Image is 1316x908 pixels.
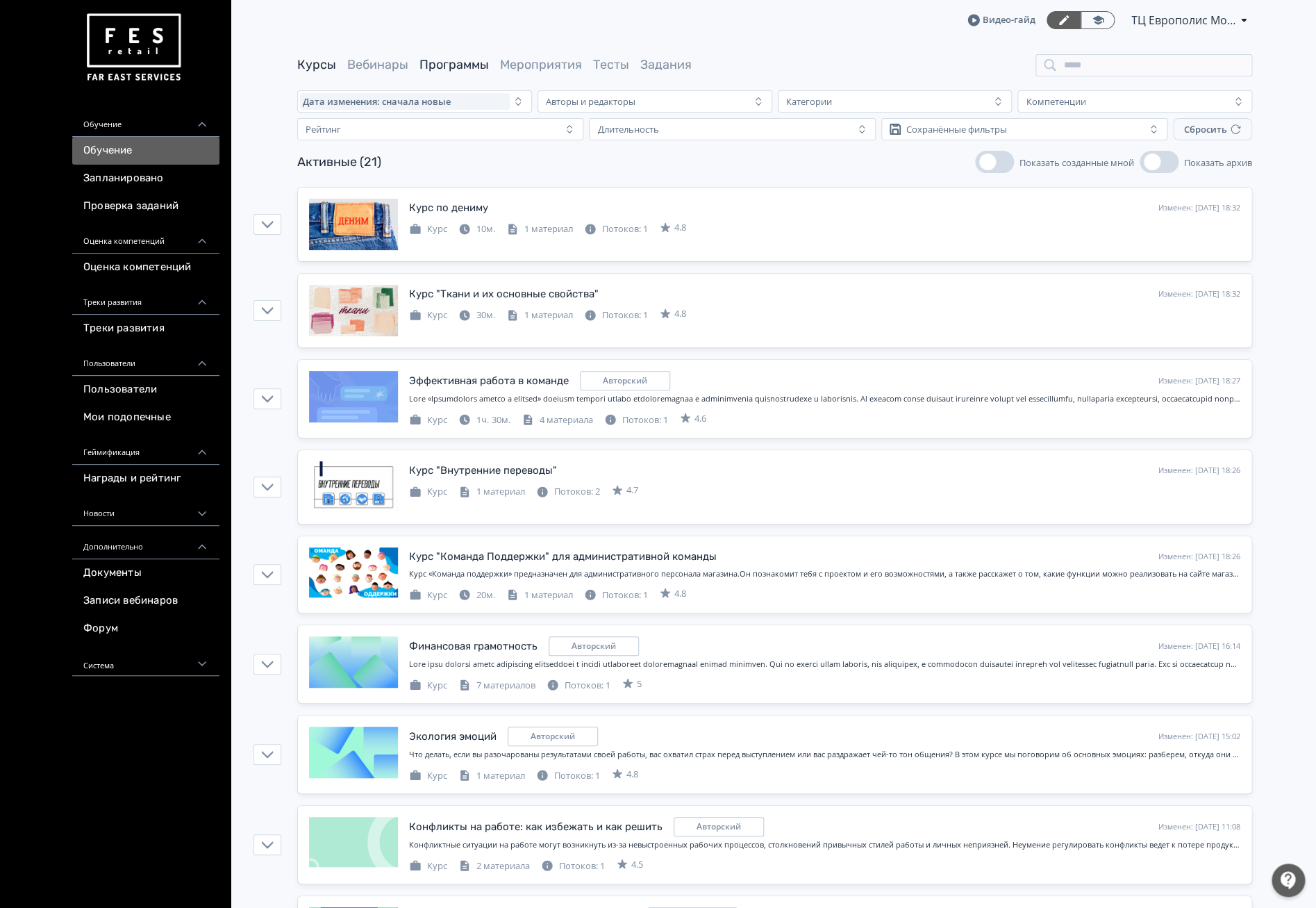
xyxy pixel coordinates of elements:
img: https://files.teachbase.ru/system/account/57463/logo/medium-936fc5084dd2c598f50a98b9cbe0469a.png [83,8,183,87]
div: Изменен: [DATE] 11:08 [1158,821,1240,833]
div: Потоков: 1 [536,769,600,783]
span: 4.5 [631,858,643,872]
div: Конфликты на работе: как избежать и как решить [409,819,663,835]
button: Авторы и редакторы [538,90,772,113]
a: Мероприятия [500,57,582,72]
div: 1 материал [458,769,525,783]
div: 1 материал [506,222,573,236]
div: Курс «Эффективная работа в команде» поможет развить навыки сотрудничества и эффективного взаимоде... [409,393,1240,405]
div: Потоков: 1 [604,413,668,427]
a: Вебинары [347,57,408,72]
span: 10м. [476,222,495,235]
div: Курс [409,413,447,427]
span: Показать созданные мной [1019,156,1134,169]
a: Оценка компетенций [72,254,219,281]
div: Курс "Ткани и их основные свойства" [409,286,599,302]
div: 7 материалов [458,679,535,693]
span: 20м. [476,588,495,601]
div: Оценка компетенций [72,220,219,254]
div: Пользователи [72,342,219,376]
div: 2 материала [458,859,530,873]
div: Этот курс повысит общую финансовую грамотность и научит эффективно распоряжаться своими деньгами.... [409,659,1240,670]
div: copyright [508,727,598,746]
a: Документы [72,559,219,587]
div: Курс [409,485,447,499]
div: copyright [580,371,670,390]
a: Тесты [593,57,629,72]
div: Изменен: [DATE] 18:32 [1158,202,1240,214]
div: Изменен: [DATE] 18:32 [1158,288,1240,300]
div: Курс "Команда Поддержки" для административной команды [409,549,717,565]
span: 1ч. [476,413,489,426]
a: Форум [72,615,219,643]
div: Дополнительно [72,526,219,559]
div: 1 материал [506,588,573,602]
button: Длительность [589,118,875,140]
div: Потоков: 1 [584,222,648,236]
span: 4.6 [694,412,706,426]
a: Курсы [297,57,336,72]
div: Потоков: 1 [547,679,610,693]
a: Обучение [72,137,219,165]
div: Потоков: 1 [584,308,648,322]
a: Треки развития [72,315,219,342]
div: Сохранённые фильтры [906,124,1007,135]
div: Финансовая грамотность [409,638,538,654]
div: Потоков: 2 [536,485,600,499]
div: Изменен: [DATE] 16:14 [1158,641,1240,652]
button: Сохранённые фильтры [881,118,1167,140]
div: Изменен: [DATE] 18:26 [1158,551,1240,563]
span: Дата изменения: сначала новые [303,96,451,107]
span: 4.8 [626,768,638,782]
div: copyright [549,636,639,656]
a: Проверка заданий [72,192,219,220]
div: copyright [674,817,764,836]
div: 1 материал [458,485,525,499]
div: Активные (21) [297,153,381,172]
div: Экология эмоций [409,729,497,745]
div: Изменен: [DATE] 15:02 [1158,731,1240,743]
button: Компетенции [1017,90,1252,113]
div: Изменен: [DATE] 18:27 [1158,375,1240,387]
div: Обучение [72,104,219,137]
div: Курс по дениму [409,200,488,216]
a: Запланировано [72,165,219,192]
span: 4.7 [626,484,638,497]
button: Сбросить [1173,118,1252,140]
div: Курс «Команда поддержки» предназначен для административного персонала магазина.Он познакомит тебя... [409,568,1240,580]
a: Переключиться в режим ученика [1081,11,1115,29]
div: Компетенции [1026,96,1085,107]
div: Геймификация [72,431,219,465]
a: Задания [640,57,692,72]
a: Программы [419,57,489,72]
div: Категории [786,96,832,107]
span: 30м. [492,413,510,426]
span: 4.8 [674,587,686,601]
div: Треки развития [72,281,219,315]
div: Новости [72,493,219,526]
a: Пользователи [72,376,219,404]
div: 1 материал [506,308,573,322]
span: 4.8 [674,221,686,235]
span: 30м. [476,308,495,321]
span: ТЦ Европолис Москва RE 6912337 [1131,12,1235,28]
div: Курс "Внутренние переводы" [409,463,557,479]
div: Авторы и редакторы [546,96,635,107]
button: Рейтинг [297,118,583,140]
div: Рейтинг [306,124,341,135]
span: 5 [637,677,642,691]
a: Награды и рейтинг [72,465,219,493]
div: Длительность [597,124,658,135]
div: Курс [409,308,447,322]
button: Дата изменения: сначала новые [297,90,532,113]
div: Курс [409,588,447,602]
span: Показать архив [1184,156,1252,169]
div: Изменен: [DATE] 18:26 [1158,465,1240,477]
div: Курс [409,769,447,783]
div: Потоков: 1 [541,859,605,873]
button: Категории [778,90,1013,113]
a: Видео-гайд [967,13,1035,27]
div: Курс [409,859,447,873]
div: Конфликтные ситуации на работе могут возникнуть из-за невыстроенных рабочих процессов, столкновен... [409,839,1240,851]
div: Курс [409,222,447,236]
